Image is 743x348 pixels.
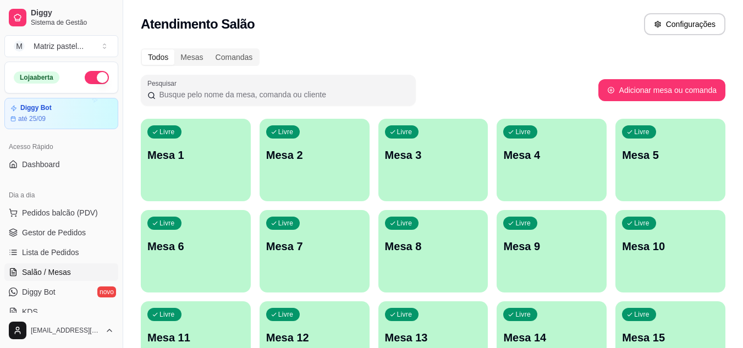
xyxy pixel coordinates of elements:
[4,138,118,156] div: Acesso Rápido
[278,219,294,228] p: Livre
[634,219,650,228] p: Livre
[385,147,482,163] p: Mesa 3
[174,49,209,65] div: Mesas
[22,247,79,258] span: Lista de Pedidos
[378,119,488,201] button: LivreMesa 3
[497,119,607,201] button: LivreMesa 4
[4,156,118,173] a: Dashboard
[634,128,650,136] p: Livre
[14,71,59,84] div: Loja aberta
[85,71,109,84] button: Alterar Status
[159,219,175,228] p: Livre
[278,128,294,136] p: Livre
[4,35,118,57] button: Select a team
[4,283,118,301] a: Diggy Botnovo
[159,128,175,136] p: Livre
[615,210,725,292] button: LivreMesa 10
[4,263,118,281] a: Salão / Mesas
[4,186,118,204] div: Dia a dia
[266,239,363,254] p: Mesa 7
[260,119,370,201] button: LivreMesa 2
[503,147,600,163] p: Mesa 4
[20,104,52,112] article: Diggy Bot
[22,207,98,218] span: Pedidos balcão (PDV)
[497,210,607,292] button: LivreMesa 9
[22,159,60,170] span: Dashboard
[615,119,725,201] button: LivreMesa 5
[4,4,118,31] a: DiggySistema de Gestão
[278,310,294,319] p: Livre
[34,41,84,52] div: Matriz pastel ...
[634,310,650,319] p: Livre
[644,13,725,35] button: Configurações
[159,310,175,319] p: Livre
[4,317,118,344] button: [EMAIL_ADDRESS][DOMAIN_NAME]
[4,244,118,261] a: Lista de Pedidos
[210,49,259,65] div: Comandas
[22,267,71,278] span: Salão / Mesas
[622,239,719,254] p: Mesa 10
[266,147,363,163] p: Mesa 2
[31,8,114,18] span: Diggy
[147,147,244,163] p: Mesa 1
[385,239,482,254] p: Mesa 8
[503,239,600,254] p: Mesa 9
[4,303,118,321] a: KDS
[142,49,174,65] div: Todos
[397,128,412,136] p: Livre
[22,227,86,238] span: Gestor de Pedidos
[503,330,600,345] p: Mesa 14
[515,310,531,319] p: Livre
[31,326,101,335] span: [EMAIL_ADDRESS][DOMAIN_NAME]
[378,210,488,292] button: LivreMesa 8
[622,147,719,163] p: Mesa 5
[515,219,531,228] p: Livre
[515,128,531,136] p: Livre
[14,41,25,52] span: M
[4,204,118,222] button: Pedidos balcão (PDV)
[4,98,118,129] a: Diggy Botaté 25/09
[141,119,251,201] button: LivreMesa 1
[22,286,56,297] span: Diggy Bot
[260,210,370,292] button: LivreMesa 7
[141,210,251,292] button: LivreMesa 6
[598,79,725,101] button: Adicionar mesa ou comanda
[18,114,46,123] article: até 25/09
[22,306,38,317] span: KDS
[147,79,180,88] label: Pesquisar
[397,219,412,228] p: Livre
[147,330,244,345] p: Mesa 11
[4,224,118,241] a: Gestor de Pedidos
[266,330,363,345] p: Mesa 12
[31,18,114,27] span: Sistema de Gestão
[622,330,719,345] p: Mesa 15
[141,15,255,33] h2: Atendimento Salão
[147,239,244,254] p: Mesa 6
[397,310,412,319] p: Livre
[385,330,482,345] p: Mesa 13
[156,89,409,100] input: Pesquisar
